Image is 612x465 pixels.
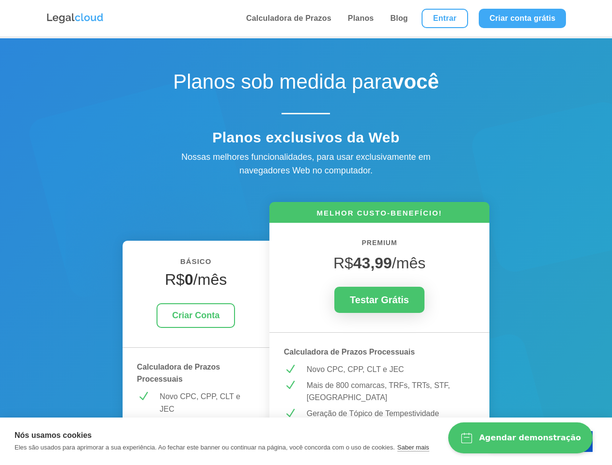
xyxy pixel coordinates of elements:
div: Nossas melhores funcionalidades, para usar exclusivamente em navegadores Web no computador. [160,150,451,178]
p: Geração de Tópico de Tempestividade [307,407,475,420]
strong: Nós usamos cookies [15,431,92,439]
span: N [284,407,296,419]
p: Novo CPC, CPP, CLT e JEC [307,363,475,376]
strong: Calculadora de Prazos Processuais [137,363,220,384]
p: Eles são usados para aprimorar a sua experiência. Ao fechar este banner ou continuar na página, v... [15,444,395,451]
h4: Planos exclusivos da Web [136,129,475,151]
a: Saber mais [397,444,429,451]
a: Criar conta grátis [479,9,566,28]
a: Criar Conta [157,303,235,328]
h6: BÁSICO [137,255,255,273]
strong: 43,99 [353,254,392,272]
span: N [137,390,149,403]
strong: Calculadora de Prazos Processuais [284,348,415,356]
span: N [284,363,296,375]
a: Testar Grátis [334,287,424,313]
strong: você [392,70,439,93]
p: Novo CPC, CPP, CLT e JEC [160,390,255,415]
a: Entrar [422,9,468,28]
h4: R$ /mês [137,270,255,294]
span: R$ /mês [333,254,425,272]
img: Logo da Legalcloud [46,12,104,25]
p: Mais de 800 comarcas, TRFs, TRTs, STF, [GEOGRAPHIC_DATA] [307,379,475,404]
h1: Planos sob medida para [136,70,475,99]
h6: PREMIUM [284,237,475,254]
strong: 0 [185,271,193,288]
span: N [284,379,296,391]
h6: MELHOR CUSTO-BENEFÍCIO! [269,208,490,223]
